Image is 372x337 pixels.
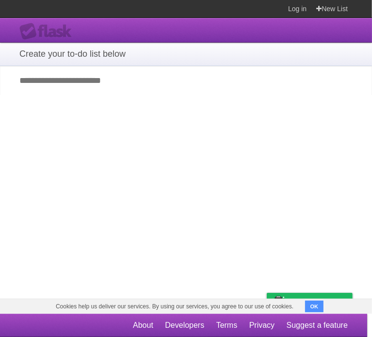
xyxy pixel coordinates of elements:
[287,316,348,335] a: Suggest a feature
[267,293,353,311] a: Buy me a coffee
[165,316,204,335] a: Developers
[272,293,285,310] img: Buy me a coffee
[287,293,348,310] span: Buy me a coffee
[249,316,275,335] a: Privacy
[305,301,324,312] button: OK
[19,23,78,40] div: Flask
[216,316,238,335] a: Terms
[46,299,303,314] span: Cookies help us deliver our services. By using our services, you agree to our use of cookies.
[133,316,153,335] a: About
[19,48,353,61] h1: Create your to-do list below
